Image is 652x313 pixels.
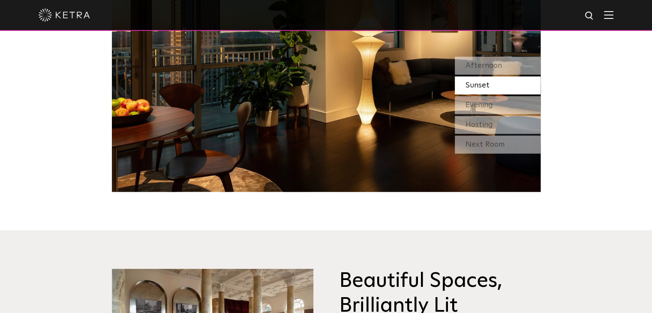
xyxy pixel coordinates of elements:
[466,101,493,109] span: Evening
[584,11,595,21] img: search icon
[604,11,613,19] img: Hamburger%20Nav.svg
[466,81,490,89] span: Sunset
[466,62,502,69] span: Afternoon
[39,9,90,21] img: ketra-logo-2019-white
[455,135,541,153] div: Next Room
[466,121,493,129] span: Hosting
